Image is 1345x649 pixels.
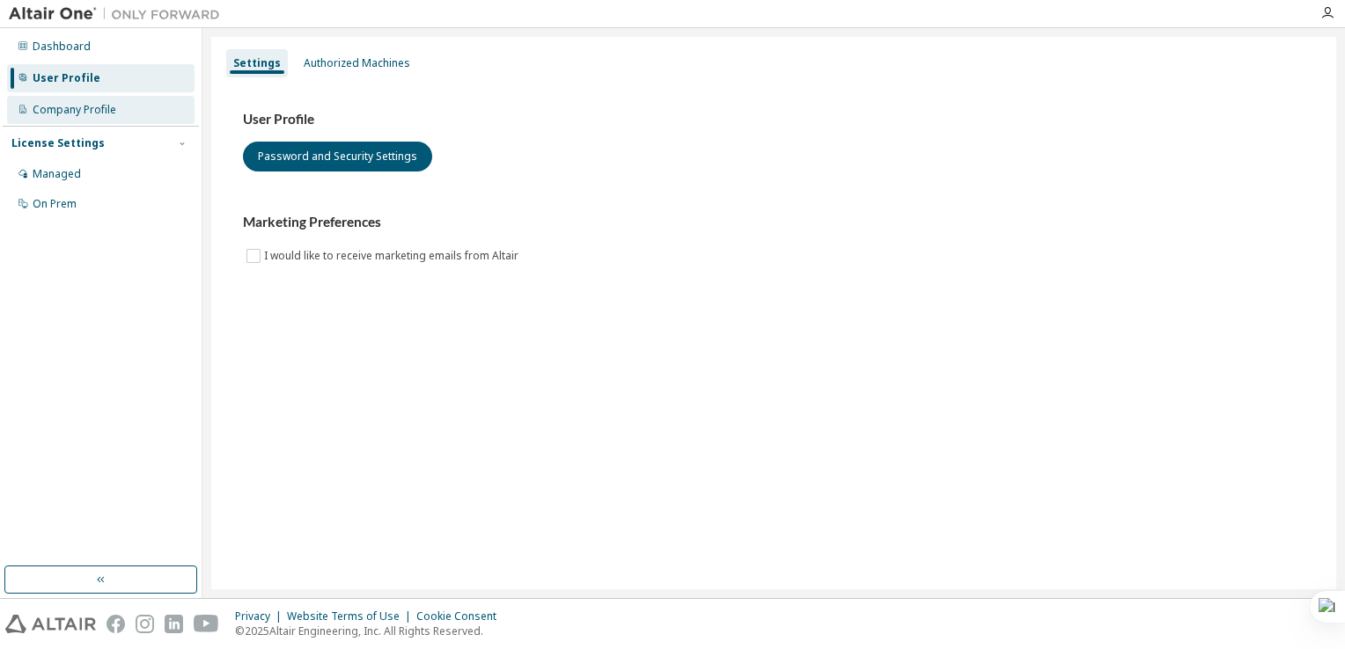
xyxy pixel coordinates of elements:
div: Website Terms of Use [287,609,416,623]
img: instagram.svg [136,615,154,633]
img: Altair One [9,5,229,23]
div: Company Profile [33,103,116,117]
div: License Settings [11,136,105,150]
h3: Marketing Preferences [243,214,1305,231]
img: youtube.svg [194,615,219,633]
label: I would like to receive marketing emails from Altair [264,245,522,266]
div: On Prem [33,197,77,211]
h3: User Profile [243,111,1305,128]
img: facebook.svg [107,615,125,633]
div: User Profile [33,71,100,85]
img: linkedin.svg [165,615,183,633]
div: Authorized Machines [304,56,410,70]
div: Privacy [235,609,287,623]
p: © 2025 Altair Engineering, Inc. All Rights Reserved. [235,623,507,638]
img: altair_logo.svg [5,615,96,633]
div: Dashboard [33,40,91,54]
button: Password and Security Settings [243,142,432,171]
div: Managed [33,167,81,181]
div: Cookie Consent [416,609,507,623]
div: Settings [233,56,281,70]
